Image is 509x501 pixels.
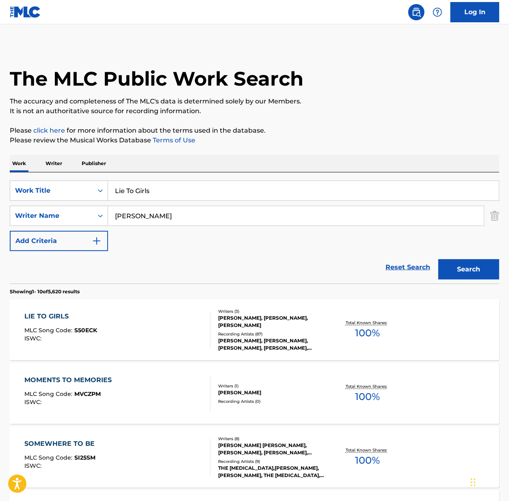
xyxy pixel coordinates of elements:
a: Public Search [408,4,425,20]
p: Showing 1 - 10 of 5,620 results [10,288,80,295]
img: MLC Logo [10,6,41,18]
div: MOMENTS TO MEMORIES [24,375,116,385]
a: click here [33,127,65,134]
button: Search [438,259,499,280]
p: Work [10,155,28,172]
span: MVCZPM [74,390,101,398]
a: SOMEWHERE TO BEMLC Song Code:SI25SMISWC:Writers (8)[PERSON_NAME] [PERSON_NAME], [PERSON_NAME], [P... [10,427,499,488]
div: Writers ( 8 ) [218,436,327,442]
div: Writers ( 1 ) [218,383,327,389]
p: Total Known Shares: [346,447,389,453]
div: Writer Name [15,211,88,221]
span: 100 % [355,389,380,404]
span: ISWC : [24,335,43,342]
div: Recording Artists ( 87 ) [218,331,327,337]
span: 100 % [355,326,380,340]
a: LIE TO GIRLSMLC Song Code:S50ECKISWC:Writers (3)[PERSON_NAME], [PERSON_NAME], [PERSON_NAME]Record... [10,299,499,360]
span: MLC Song Code : [24,327,74,334]
span: ISWC : [24,398,43,406]
p: Writer [43,155,65,172]
form: Search Form [10,181,499,284]
img: search [412,7,421,17]
p: Publisher [79,155,108,172]
span: MLC Song Code : [24,390,74,398]
a: MOMENTS TO MEMORIESMLC Song Code:MVCZPMISWC:Writers (1)[PERSON_NAME]Recording Artists (0)Total Kn... [10,363,499,424]
button: Add Criteria [10,231,108,251]
div: Recording Artists ( 0 ) [218,398,327,404]
div: Help [429,4,446,20]
span: MLC Song Code : [24,454,74,461]
div: [PERSON_NAME] [218,389,327,396]
div: Drag [471,470,476,495]
div: Recording Artists ( 9 ) [218,458,327,464]
p: The accuracy and completeness of The MLC's data is determined solely by our Members. [10,97,499,106]
div: Work Title [15,186,88,196]
div: [PERSON_NAME] [PERSON_NAME], [PERSON_NAME], [PERSON_NAME], [PERSON_NAME] [PERSON_NAME], [PERSON_N... [218,442,327,456]
p: Please for more information about the terms used in the database. [10,126,499,135]
a: Terms of Use [151,136,195,144]
span: SI25SM [74,454,95,461]
span: S50ECK [74,327,97,334]
h1: The MLC Public Work Search [10,67,303,91]
div: SOMEWHERE TO BE [24,439,99,449]
p: Please review the Musical Works Database [10,135,499,145]
p: It is not an authoritative source for recording information. [10,106,499,116]
img: help [433,7,442,17]
span: 100 % [355,453,380,468]
img: 9d2ae6d4665cec9f34b9.svg [92,236,102,246]
div: [PERSON_NAME], [PERSON_NAME], [PERSON_NAME], [PERSON_NAME], [PERSON_NAME] [218,337,327,352]
span: ISWC : [24,462,43,469]
p: Total Known Shares: [346,320,389,326]
div: THE [MEDICAL_DATA],[PERSON_NAME],[PERSON_NAME], THE [MEDICAL_DATA], THE [MEDICAL_DATA] FEAT. [PER... [218,464,327,479]
a: Reset Search [381,258,434,276]
div: Writers ( 3 ) [218,308,327,314]
div: LIE TO GIRLS [24,312,97,321]
div: [PERSON_NAME], [PERSON_NAME], [PERSON_NAME] [218,314,327,329]
p: Total Known Shares: [346,383,389,389]
img: Delete Criterion [490,206,499,226]
iframe: Chat Widget [468,462,509,501]
a: Log In [451,2,499,22]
